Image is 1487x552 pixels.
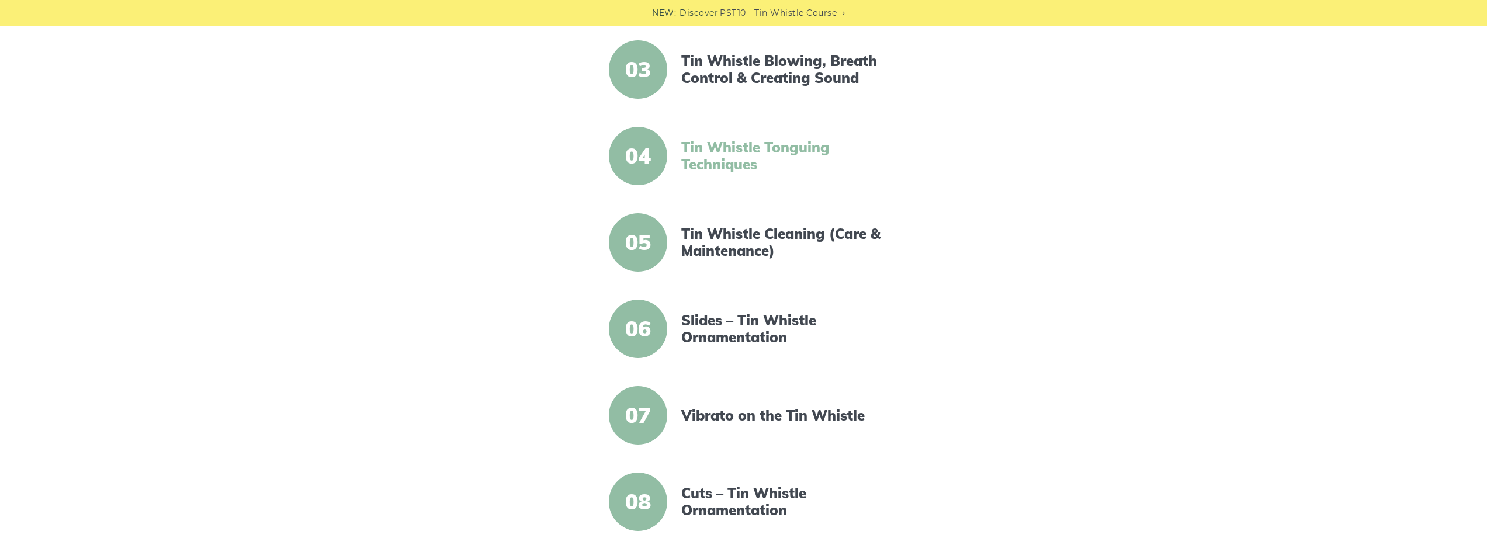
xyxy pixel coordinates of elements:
a: Vibrato on the Tin Whistle [681,407,882,424]
a: Cuts – Tin Whistle Ornamentation [681,485,882,519]
span: Discover [680,6,718,20]
a: Tin Whistle Cleaning (Care & Maintenance) [681,225,882,259]
span: 08 [609,473,667,531]
span: 05 [609,213,667,272]
span: 03 [609,40,667,99]
a: PST10 - Tin Whistle Course [720,6,837,20]
a: Slides – Tin Whistle Ornamentation [681,312,882,346]
span: 07 [609,386,667,445]
span: 06 [609,300,667,358]
a: Tin Whistle Blowing, Breath Control & Creating Sound [681,53,882,86]
a: Tin Whistle Tonguing Techniques [681,139,882,173]
span: 04 [609,127,667,185]
span: NEW: [652,6,676,20]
